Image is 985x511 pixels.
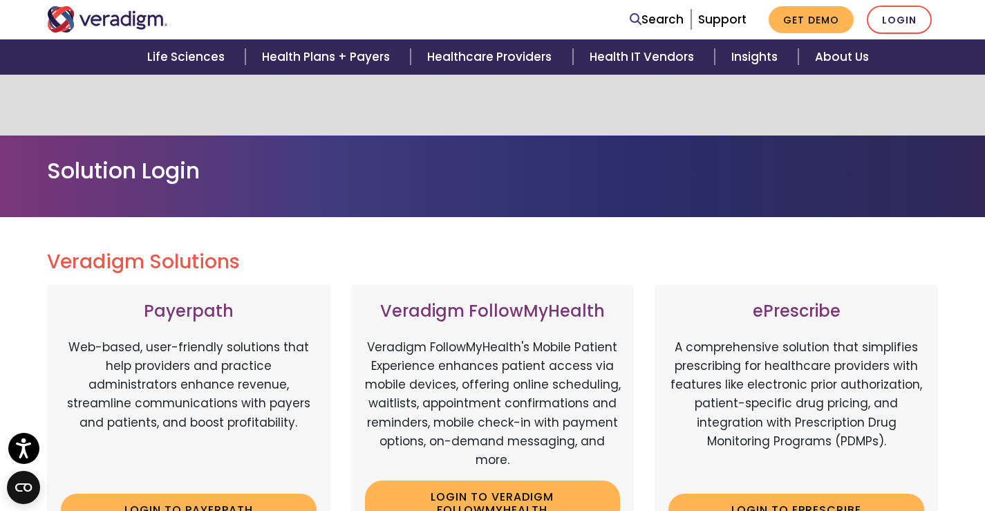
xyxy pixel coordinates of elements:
p: Veradigm FollowMyHealth's Mobile Patient Experience enhances patient access via mobile devices, o... [365,338,621,470]
p: Web-based, user-friendly solutions that help providers and practice administrators enhance revenu... [61,338,317,483]
iframe: Drift Chat Widget [720,411,968,494]
a: Login [867,6,932,34]
a: Life Sciences [131,39,245,75]
button: Open CMP widget [7,471,40,504]
a: About Us [798,39,885,75]
h3: Veradigm FollowMyHealth [365,301,621,322]
a: Insights [715,39,798,75]
a: Health Plans + Payers [245,39,411,75]
p: A comprehensive solution that simplifies prescribing for healthcare providers with features like ... [668,338,924,483]
a: Health IT Vendors [573,39,715,75]
h3: Payerpath [61,301,317,322]
h2: Veradigm Solutions [47,250,939,274]
img: Veradigm logo [47,6,168,32]
a: Support [698,11,747,28]
a: Healthcare Providers [411,39,572,75]
h1: Solution Login [47,158,939,184]
a: Search [630,10,684,29]
a: Get Demo [769,6,854,33]
h3: ePrescribe [668,301,924,322]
